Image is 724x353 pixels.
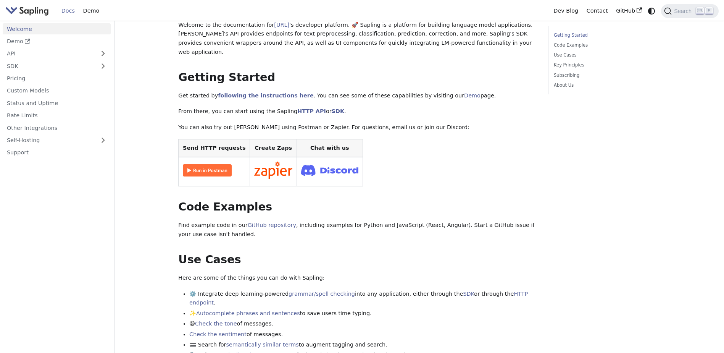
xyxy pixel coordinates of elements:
[250,139,297,157] th: Create Zaps
[705,7,713,14] kbd: K
[646,5,657,16] button: Switch between dark and light mode (currently system mode)
[3,135,111,146] a: Self-Hosting
[196,310,300,316] a: Autocomplete phrases and sentences
[464,92,481,99] a: Demo
[95,48,111,59] button: Expand sidebar category 'API'
[554,52,657,59] a: Use Cases
[289,291,355,297] a: grammar/spell checking
[189,340,537,350] li: 🟰 Search for to augment tagging and search.
[549,5,582,17] a: Dev Blog
[612,5,646,17] a: GitHub
[178,91,537,100] p: Get started by . You can see some of these capabilities by visiting our page.
[178,21,537,57] p: Welcome to the documentation for 's developer platform. 🚀 Sapling is a platform for building lang...
[332,108,344,114] a: SDK
[178,107,537,116] p: From there, you can start using the Sapling or .
[297,108,326,114] a: HTTP API
[3,48,95,59] a: API
[3,110,111,121] a: Rate Limits
[248,222,296,228] a: GitHub repository
[3,60,95,71] a: SDK
[3,23,111,34] a: Welcome
[57,5,79,17] a: Docs
[195,321,237,327] a: Check the tone
[554,32,657,39] a: Getting Started
[218,92,313,99] a: following the instructions here
[254,162,292,179] img: Connect in Zapier
[3,122,111,133] a: Other Integrations
[178,253,537,267] h2: Use Cases
[554,72,657,79] a: Subscribing
[189,330,537,339] li: of messages.
[463,291,474,297] a: SDK
[3,97,111,108] a: Status and Uptime
[297,139,363,157] th: Chat with us
[661,4,718,18] button: Search (Ctrl+K)
[178,221,537,239] p: Find example code in our , including examples for Python and JavaScript (React, Angular). Start a...
[3,85,111,96] a: Custom Models
[3,147,111,158] a: Support
[3,36,111,47] a: Demo
[672,8,696,14] span: Search
[189,331,247,337] a: Check the sentiment
[178,200,537,214] h2: Code Examples
[79,5,103,17] a: Demo
[554,82,657,89] a: About Us
[178,123,537,132] p: You can also try out [PERSON_NAME] using Postman or Zapier. For questions, email us or join our D...
[226,342,298,348] a: semantically similar terms
[554,62,657,69] a: Key Principles
[582,5,612,17] a: Contact
[95,60,111,71] button: Expand sidebar category 'SDK'
[3,73,111,84] a: Pricing
[5,5,52,16] a: Sapling.ai
[5,5,49,16] img: Sapling.ai
[189,319,537,329] li: 😀 of messages.
[554,42,657,49] a: Code Examples
[189,290,537,308] li: ⚙️ Integrate deep learning-powered into any application, either through the or through the .
[178,71,537,84] h2: Getting Started
[179,139,250,157] th: Send HTTP requests
[183,164,232,176] img: Run in Postman
[301,162,358,178] img: Join Discord
[189,309,537,318] li: ✨ to save users time typing.
[178,274,537,283] p: Here are some of the things you can do with Sapling:
[274,22,289,28] a: [URL]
